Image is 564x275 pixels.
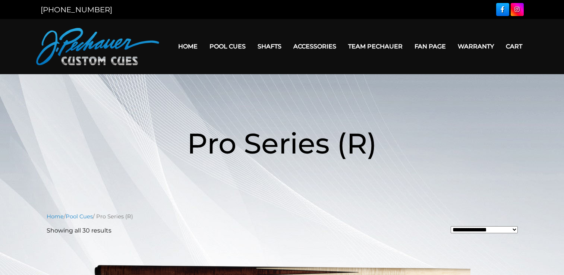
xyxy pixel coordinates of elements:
[36,28,159,65] img: Pechauer Custom Cues
[47,226,111,235] p: Showing all 30 results
[342,37,409,56] a: Team Pechauer
[47,213,64,220] a: Home
[451,226,518,233] select: Shop order
[252,37,287,56] a: Shafts
[47,212,518,221] nav: Breadcrumb
[500,37,528,56] a: Cart
[452,37,500,56] a: Warranty
[187,126,377,161] span: Pro Series (R)
[409,37,452,56] a: Fan Page
[172,37,204,56] a: Home
[287,37,342,56] a: Accessories
[41,5,112,14] a: [PHONE_NUMBER]
[66,213,93,220] a: Pool Cues
[204,37,252,56] a: Pool Cues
